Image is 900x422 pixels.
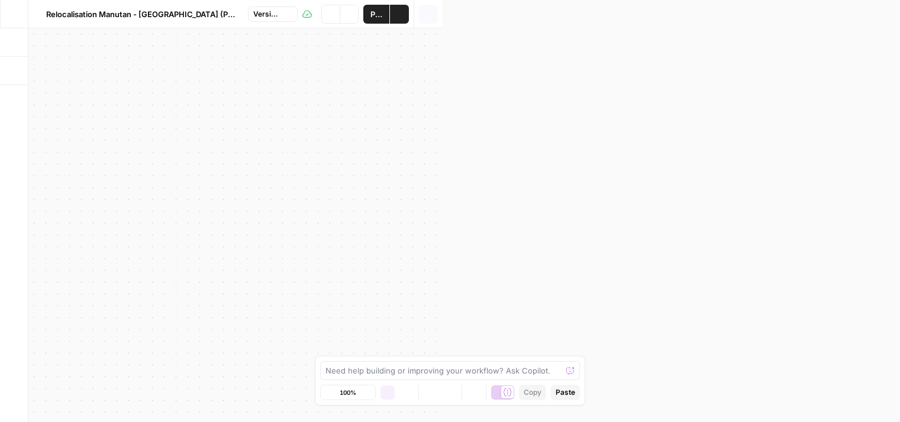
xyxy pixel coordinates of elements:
button: Relocalisation Manutan - [GEOGRAPHIC_DATA] (PL) - test [28,5,246,24]
span: Publish [370,8,382,20]
button: Publish [363,5,389,24]
button: Version 3 [248,7,298,22]
span: Relocalisation Manutan - [GEOGRAPHIC_DATA] (PL) - test [46,8,238,20]
span: Version 3 [253,9,282,20]
span: 100% [340,388,356,397]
